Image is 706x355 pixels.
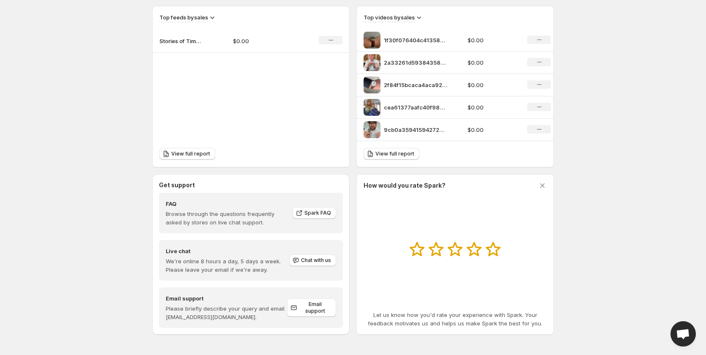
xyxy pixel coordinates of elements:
[287,298,336,317] a: Email support
[364,121,380,138] img: 9cb0a359415942728615df883cc8fa54
[364,13,415,22] h3: Top videos by sales
[364,54,380,71] img: 2a33261d5938435898c37c6627fe25d9
[166,304,287,321] p: Please briefly describe your query and email [EMAIL_ADDRESS][DOMAIN_NAME].
[384,81,447,89] p: 2f84f15bcaca4aca92e6f3fb0f5be6f3
[364,76,380,93] img: 2f84f15bcaca4aca92e6f3fb0f5be6f3
[364,311,547,328] p: Let us know how you'd rate your experience with Spark. Your feedback motivates us and helps us ma...
[468,103,517,112] p: $0.00
[171,150,210,157] span: View full report
[293,207,336,219] a: Spark FAQ
[468,36,517,44] p: $0.00
[159,13,208,22] h3: Top feeds by sales
[289,254,336,266] button: Chat with us
[468,126,517,134] p: $0.00
[364,148,419,160] a: View full report
[468,58,517,67] p: $0.00
[166,199,287,208] h4: FAQ
[364,99,380,116] img: cea61377aafc40f98a7d89513714e67e
[299,301,331,314] span: Email support
[364,32,380,49] img: 1f30f076404c413585863c2093e96ead
[166,247,288,255] h4: Live chat
[159,148,215,160] a: View full report
[384,36,447,44] p: 1f30f076404c413585863c2093e96ead
[159,181,195,189] h3: Get support
[670,321,696,347] a: Open chat
[166,210,287,227] p: Browse through the questions frequently asked by stores on live chat support.
[166,294,287,303] h4: Email support
[304,210,331,216] span: Spark FAQ
[468,81,517,89] p: $0.00
[233,37,293,45] p: $0.00
[159,37,202,45] p: Stories of Timeless Elegance: What My Customers Say
[384,103,447,112] p: cea61377aafc40f98a7d89513714e67e
[166,257,288,274] p: We're online 8 hours a day, 5 days a week. Please leave your email if we're away.
[364,181,446,190] h3: How would you rate Spark?
[375,150,414,157] span: View full report
[384,126,447,134] p: 9cb0a359415942728615df883cc8fa54
[384,58,447,67] p: 2a33261d5938435898c37c6627fe25d9
[301,257,331,264] span: Chat with us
